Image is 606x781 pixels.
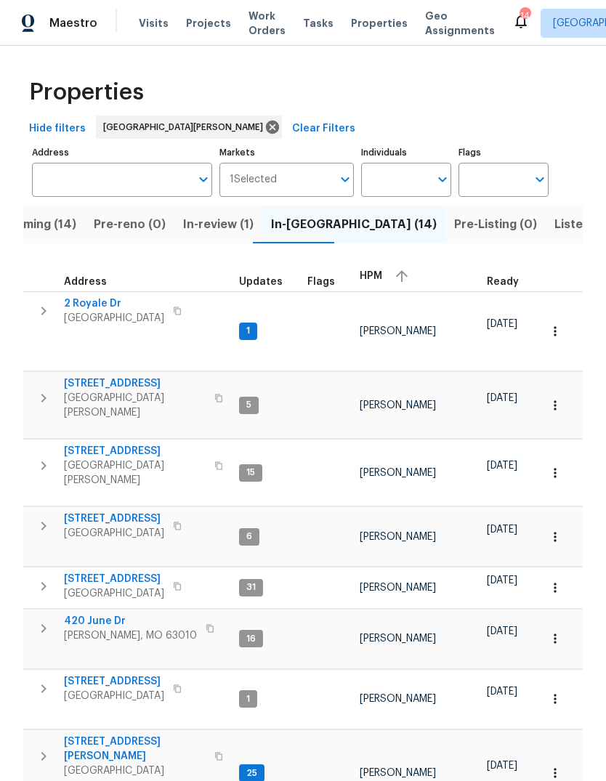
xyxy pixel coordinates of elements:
[520,9,530,23] div: 14
[64,586,164,601] span: [GEOGRAPHIC_DATA]
[454,214,537,235] span: Pre-Listing (0)
[487,393,517,403] span: [DATE]
[64,674,164,689] span: [STREET_ADDRESS]
[271,214,437,235] span: In-[GEOGRAPHIC_DATA] (14)
[49,16,97,31] span: Maestro
[64,376,206,391] span: [STREET_ADDRESS]
[241,325,256,337] span: 1
[241,530,258,543] span: 6
[487,687,517,697] span: [DATE]
[432,169,453,190] button: Open
[230,174,277,186] span: 1 Selected
[335,169,355,190] button: Open
[351,16,408,31] span: Properties
[64,572,164,586] span: [STREET_ADDRESS]
[487,319,517,329] span: [DATE]
[64,764,206,778] span: [GEOGRAPHIC_DATA]
[487,461,517,471] span: [DATE]
[94,214,166,235] span: Pre-reno (0)
[425,9,495,38] span: Geo Assignments
[360,271,382,281] span: HPM
[64,614,197,628] span: 420 June Dr
[307,277,335,287] span: Flags
[193,169,214,190] button: Open
[241,399,257,411] span: 5
[241,466,261,479] span: 15
[360,400,436,410] span: [PERSON_NAME]
[64,311,164,325] span: [GEOGRAPHIC_DATA]
[139,16,169,31] span: Visits
[64,511,164,526] span: [STREET_ADDRESS]
[249,9,286,38] span: Work Orders
[292,120,355,138] span: Clear Filters
[487,626,517,636] span: [DATE]
[487,277,532,287] div: Earliest renovation start date (first business day after COE or Checkout)
[103,120,269,134] span: [GEOGRAPHIC_DATA][PERSON_NAME]
[487,575,517,586] span: [DATE]
[530,169,550,190] button: Open
[219,148,355,157] label: Markets
[32,148,212,157] label: Address
[64,628,197,643] span: [PERSON_NAME], MO 63010
[360,634,436,644] span: [PERSON_NAME]
[96,116,282,139] div: [GEOGRAPHIC_DATA][PERSON_NAME]
[360,768,436,778] span: [PERSON_NAME]
[286,116,361,142] button: Clear Filters
[29,120,86,138] span: Hide filters
[487,277,519,287] span: Ready
[29,85,144,100] span: Properties
[241,633,262,645] span: 16
[361,148,451,157] label: Individuals
[183,214,254,235] span: In-review (1)
[64,689,164,703] span: [GEOGRAPHIC_DATA]
[186,16,231,31] span: Projects
[458,148,549,157] label: Flags
[64,526,164,541] span: [GEOGRAPHIC_DATA]
[23,116,92,142] button: Hide filters
[360,694,436,704] span: [PERSON_NAME]
[360,532,436,542] span: [PERSON_NAME]
[487,761,517,771] span: [DATE]
[64,444,206,458] span: [STREET_ADDRESS]
[241,581,262,594] span: 31
[64,277,107,287] span: Address
[64,735,206,764] span: [STREET_ADDRESS][PERSON_NAME]
[360,468,436,478] span: [PERSON_NAME]
[64,458,206,487] span: [GEOGRAPHIC_DATA][PERSON_NAME]
[487,525,517,535] span: [DATE]
[241,693,256,705] span: 1
[360,326,436,336] span: [PERSON_NAME]
[303,18,334,28] span: Tasks
[360,583,436,593] span: [PERSON_NAME]
[64,296,164,311] span: 2 Royale Dr
[241,767,263,780] span: 25
[239,277,283,287] span: Updates
[64,391,206,420] span: [GEOGRAPHIC_DATA][PERSON_NAME]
